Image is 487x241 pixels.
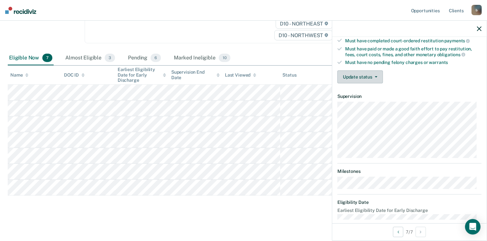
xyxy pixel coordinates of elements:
button: Next Opportunity [416,227,426,237]
div: 7 / 7 [332,223,487,240]
span: 3 [105,54,115,62]
div: b [471,5,482,15]
div: Last Viewed [225,72,256,78]
div: Name [10,72,28,78]
span: 10 [219,54,230,62]
div: DOC ID [64,72,85,78]
dt: Milestones [337,169,482,174]
div: Must have no pending felony charges or [345,60,482,65]
span: 7 [42,54,52,62]
div: Must have paid or made a good faith effort to pay restitution, fees, court costs, fines, and othe... [345,46,482,57]
span: warrants [429,60,448,65]
dt: Earliest Eligibility Date for Early Discharge [337,208,482,213]
button: Previous Opportunity [393,227,403,237]
div: Supervision End Date [171,69,220,80]
div: Almost Eligible [64,51,116,65]
button: Update status [337,70,383,83]
span: D10 - NORTHWEST [274,30,333,40]
div: Earliest Eligibility Date for Early Discharge [118,67,166,83]
span: 6 [151,54,161,62]
div: Pending [127,51,162,65]
span: D10 - NORTHEAST [276,18,333,29]
dt: Eligibility Date [337,200,482,205]
div: Marked Ineligible [173,51,231,65]
div: Eligible Now [8,51,54,65]
span: obligations [437,52,465,57]
img: Recidiviz [5,7,36,14]
dt: Supervision [337,94,482,99]
span: payments [445,38,470,43]
div: Open Intercom Messenger [465,219,481,235]
div: Status [283,72,297,78]
div: Must have completed court-ordered restitution [345,38,482,44]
